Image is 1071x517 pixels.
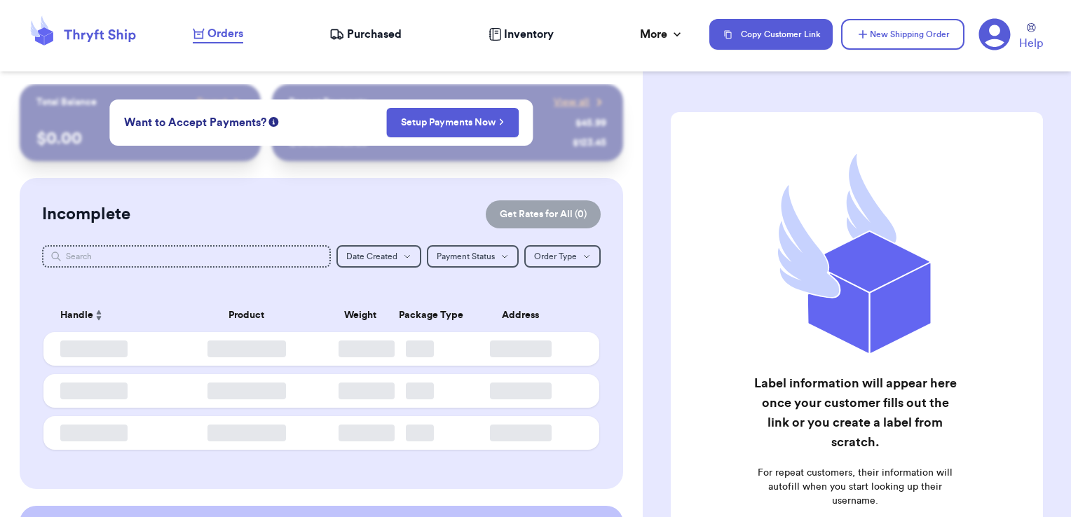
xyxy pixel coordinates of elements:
[193,25,243,43] a: Orders
[534,252,577,261] span: Order Type
[437,252,495,261] span: Payment Status
[1019,35,1043,52] span: Help
[124,114,266,131] span: Want to Accept Payments?
[573,136,606,150] div: $ 123.45
[575,116,606,130] div: $ 45.99
[504,26,554,43] span: Inventory
[554,95,606,109] a: View all
[709,19,833,50] button: Copy Customer Link
[289,95,367,109] p: Recent Payments
[427,245,519,268] button: Payment Status
[330,298,390,332] th: Weight
[751,466,960,508] p: For repeat customers, their information will autofill when you start looking up their username.
[60,308,93,323] span: Handle
[524,245,601,268] button: Order Type
[163,298,330,332] th: Product
[450,298,599,332] th: Address
[751,373,960,452] h2: Label information will appear here once your customer fills out the link or you create a label fr...
[390,298,450,332] th: Package Type
[386,108,519,137] button: Setup Payments Now
[640,26,684,43] div: More
[347,26,402,43] span: Purchased
[346,252,397,261] span: Date Created
[42,245,332,268] input: Search
[486,200,601,228] button: Get Rates for All (0)
[197,95,244,109] a: Payout
[93,307,104,324] button: Sort ascending
[401,116,504,130] a: Setup Payments Now
[36,127,245,150] p: $ 0.00
[554,95,589,109] span: View all
[336,245,421,268] button: Date Created
[841,19,964,50] button: New Shipping Order
[197,95,227,109] span: Payout
[489,26,554,43] a: Inventory
[42,203,130,226] h2: Incomplete
[207,25,243,42] span: Orders
[36,95,97,109] p: Total Balance
[329,26,402,43] a: Purchased
[1019,23,1043,52] a: Help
